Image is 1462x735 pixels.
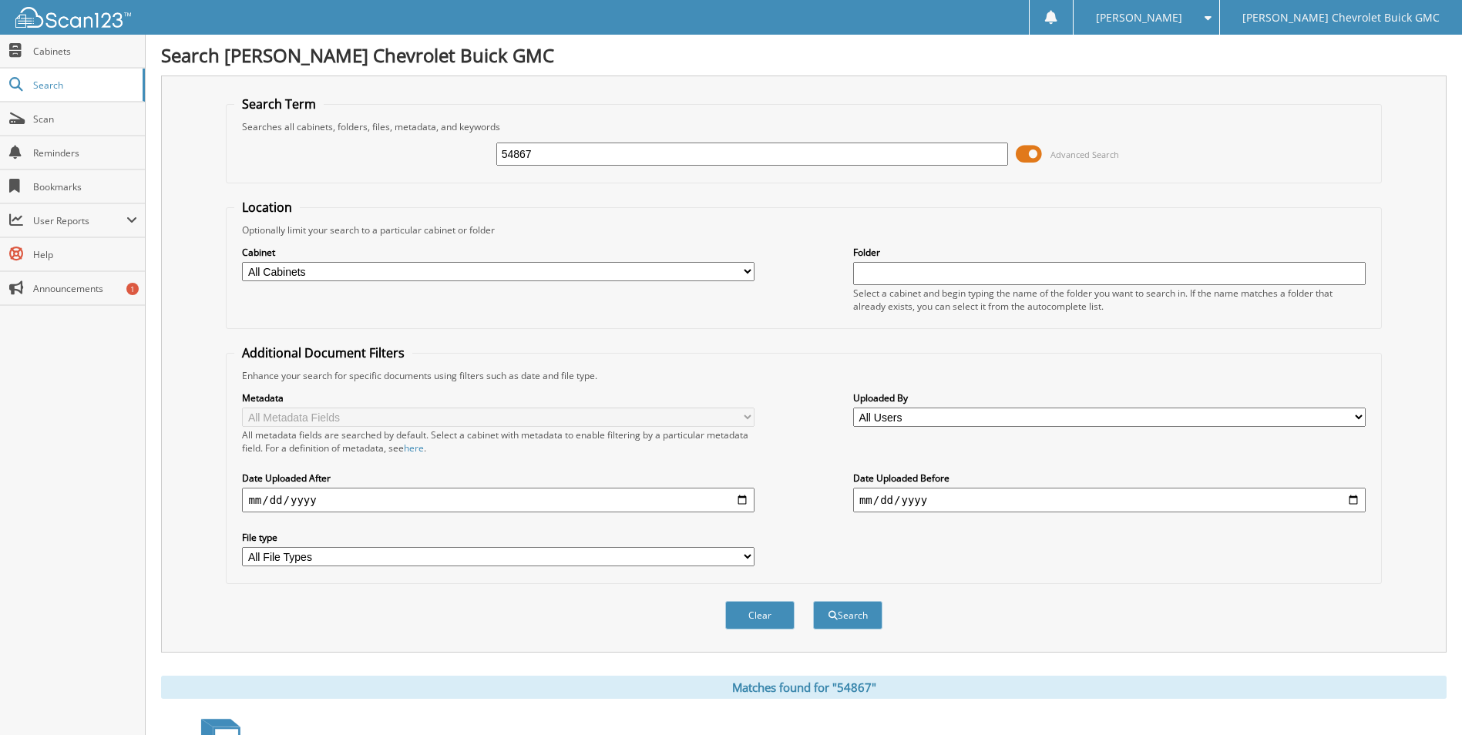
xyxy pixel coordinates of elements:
a: here [404,441,424,455]
span: [PERSON_NAME] [1096,13,1182,22]
div: Enhance your search for specific documents using filters such as date and file type. [234,369,1373,382]
h1: Search [PERSON_NAME] Chevrolet Buick GMC [161,42,1447,68]
label: Uploaded By [853,391,1366,404]
img: scan123-logo-white.svg [15,7,131,28]
label: Date Uploaded After [242,472,755,485]
span: [PERSON_NAME] Chevrolet Buick GMC [1242,13,1440,22]
label: Metadata [242,391,755,404]
span: User Reports [33,214,126,227]
div: All metadata fields are searched by default. Select a cabinet with metadata to enable filtering b... [242,428,755,455]
span: Bookmarks [33,180,137,193]
span: Cabinets [33,45,137,58]
input: start [242,488,755,512]
div: Searches all cabinets, folders, files, metadata, and keywords [234,120,1373,133]
span: Reminders [33,146,137,159]
button: Clear [725,601,795,629]
input: end [853,488,1366,512]
label: Date Uploaded Before [853,472,1366,485]
label: File type [242,531,755,544]
span: Help [33,248,137,261]
span: Scan [33,112,137,126]
legend: Search Term [234,96,324,112]
div: Matches found for "54867" [161,676,1447,699]
div: Select a cabinet and begin typing the name of the folder you want to search in. If the name match... [853,287,1366,313]
button: Search [813,601,882,629]
span: Advanced Search [1050,149,1119,160]
span: Search [33,79,135,92]
legend: Additional Document Filters [234,344,412,361]
label: Cabinet [242,246,755,259]
div: Optionally limit your search to a particular cabinet or folder [234,223,1373,237]
label: Folder [853,246,1366,259]
span: Announcements [33,282,137,295]
legend: Location [234,199,300,216]
div: 1 [126,283,139,295]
